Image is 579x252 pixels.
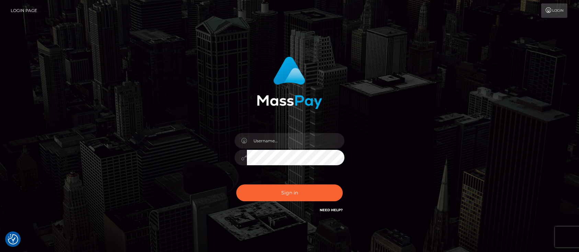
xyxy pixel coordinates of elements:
input: Username... [247,133,344,148]
img: Revisit consent button [8,234,18,244]
a: Need Help? [320,208,343,212]
a: Login [541,3,567,18]
img: MassPay Login [257,57,322,109]
a: Login Page [11,3,37,18]
button: Sign in [236,184,343,201]
button: Consent Preferences [8,234,18,244]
